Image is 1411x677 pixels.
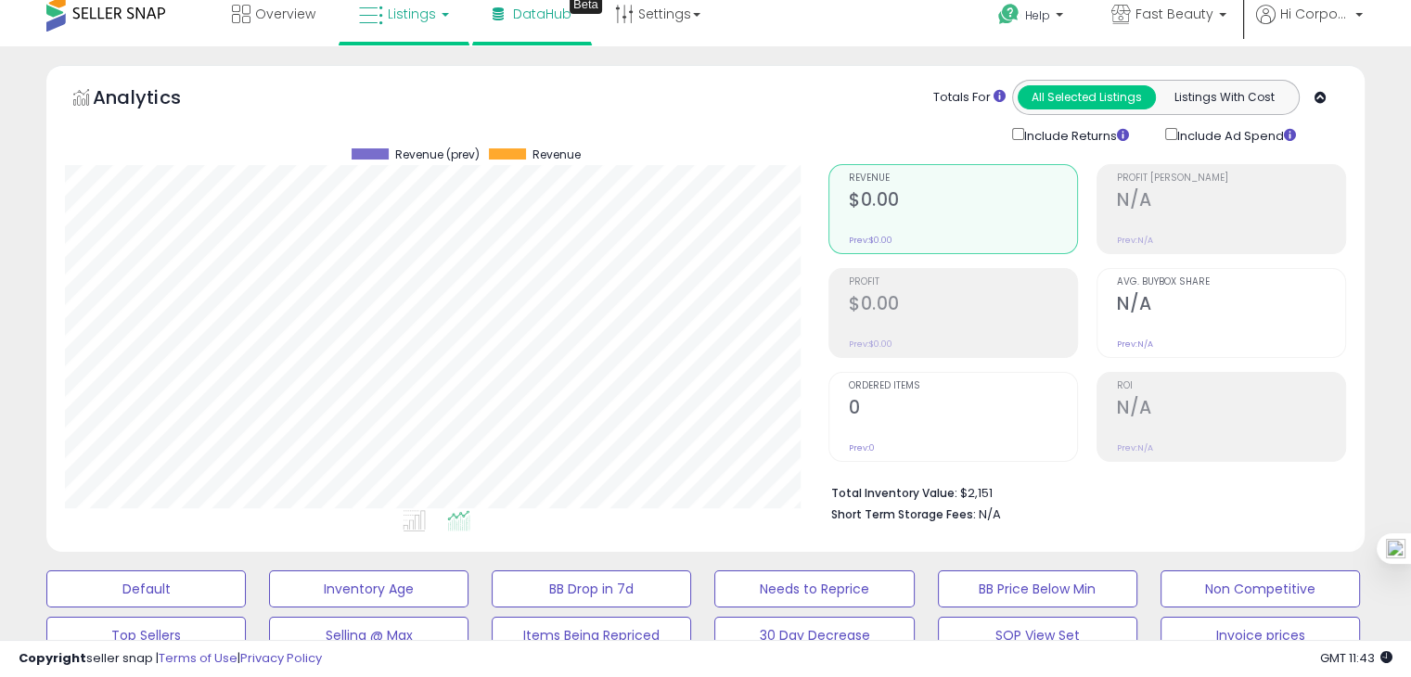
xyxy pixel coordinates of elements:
[849,293,1077,318] h2: $0.00
[714,570,914,607] button: Needs to Reprice
[849,189,1077,214] h2: $0.00
[1117,277,1345,287] span: Avg. Buybox Share
[849,338,892,350] small: Prev: $0.00
[395,148,480,161] span: Revenue (prev)
[159,649,237,667] a: Terms of Use
[1117,173,1345,184] span: Profit [PERSON_NAME]
[831,480,1332,503] li: $2,151
[492,570,691,607] button: BB Drop in 7d
[1155,85,1293,109] button: Listings With Cost
[1161,570,1360,607] button: Non Competitive
[938,570,1137,607] button: BB Price Below Min
[513,5,571,23] span: DataHub
[849,173,1077,184] span: Revenue
[1135,5,1213,23] span: Fast Beauty
[269,570,468,607] button: Inventory Age
[255,5,315,23] span: Overview
[1320,649,1392,667] span: 2025-09-11 11:43 GMT
[849,442,875,453] small: Prev: 0
[19,649,86,667] strong: Copyright
[269,617,468,654] button: Selling @ Max
[46,570,246,607] button: Default
[1117,338,1153,350] small: Prev: N/A
[1117,381,1345,391] span: ROI
[998,124,1151,146] div: Include Returns
[19,650,322,668] div: seller snap | |
[933,89,1006,107] div: Totals For
[1117,442,1153,453] small: Prev: N/A
[532,148,581,161] span: Revenue
[1256,5,1363,46] a: Hi Corporate
[1117,397,1345,422] h2: N/A
[1018,85,1156,109] button: All Selected Listings
[93,84,217,115] h5: Analytics
[1117,189,1345,214] h2: N/A
[1117,235,1153,246] small: Prev: N/A
[849,397,1077,422] h2: 0
[1161,617,1360,654] button: Invoice prices
[997,3,1020,26] i: Get Help
[388,5,436,23] span: Listings
[1117,293,1345,318] h2: N/A
[1025,7,1050,23] span: Help
[714,617,914,654] button: 30 Day Decrease
[240,649,322,667] a: Privacy Policy
[46,617,246,654] button: Top Sellers
[849,277,1077,287] span: Profit
[938,617,1137,654] button: SOP View Set
[831,506,976,522] b: Short Term Storage Fees:
[979,505,1001,523] span: N/A
[849,235,892,246] small: Prev: $0.00
[849,381,1077,391] span: Ordered Items
[1386,539,1405,558] img: one_i.png
[1280,5,1350,23] span: Hi Corporate
[831,485,957,501] b: Total Inventory Value:
[492,617,691,654] button: Items Being Repriced
[1151,124,1326,146] div: Include Ad Spend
